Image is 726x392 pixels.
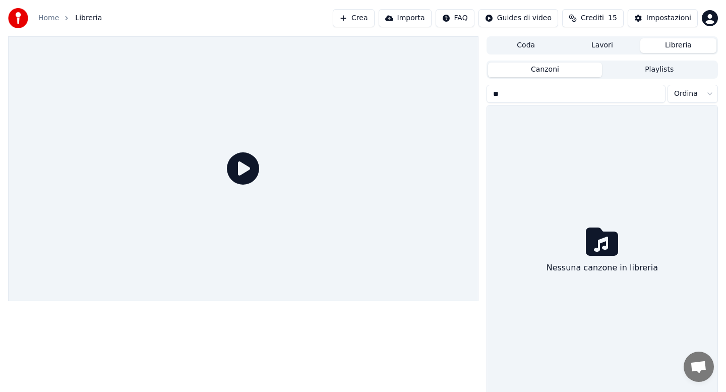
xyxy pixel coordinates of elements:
[602,63,716,77] button: Playlists
[333,9,374,27] button: Crea
[38,13,59,23] a: Home
[38,13,102,23] nav: breadcrumb
[436,9,474,27] button: FAQ
[488,38,564,53] button: Coda
[640,38,716,53] button: Libreria
[628,9,698,27] button: Impostazioni
[581,13,604,23] span: Crediti
[646,13,691,23] div: Impostazioni
[562,9,624,27] button: Crediti15
[379,9,432,27] button: Importa
[542,258,662,278] div: Nessuna canzone in libreria
[478,9,558,27] button: Guides di video
[608,13,617,23] span: 15
[75,13,102,23] span: Libreria
[8,8,28,28] img: youka
[684,352,714,382] div: Aprire la chat
[488,63,602,77] button: Canzoni
[564,38,640,53] button: Lavori
[674,89,698,99] span: Ordina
